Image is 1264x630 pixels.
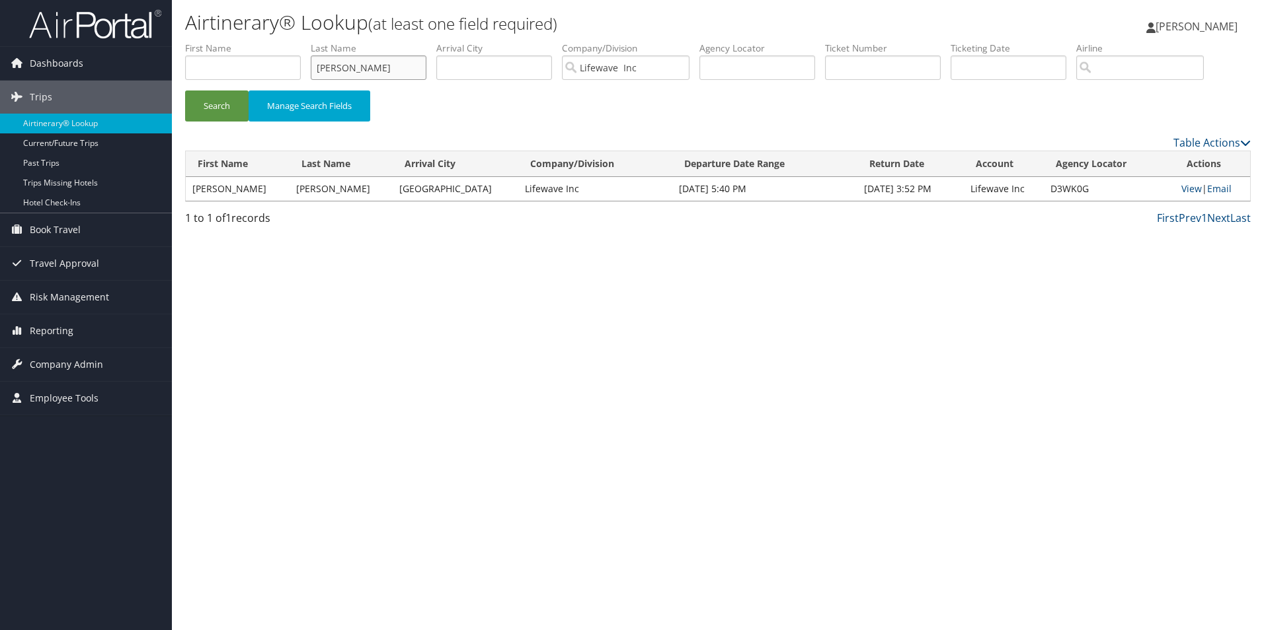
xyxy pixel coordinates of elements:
label: Agency Locator [699,42,825,55]
a: Next [1207,211,1230,225]
th: Departure Date Range: activate to sort column ascending [672,151,857,177]
a: 1 [1201,211,1207,225]
div: 1 to 1 of records [185,210,437,232]
th: Actions [1175,151,1250,177]
td: [DATE] 3:52 PM [857,177,964,201]
a: View [1181,182,1202,195]
label: Ticket Number [825,42,951,55]
td: D3WK0G [1044,177,1175,201]
span: Trips [30,81,52,114]
span: [PERSON_NAME] [1156,19,1238,34]
a: [PERSON_NAME] [1146,7,1251,46]
a: First [1157,211,1179,225]
th: Company/Division [518,151,672,177]
span: Book Travel [30,213,81,246]
label: Company/Division [562,42,699,55]
td: [PERSON_NAME] [186,177,290,201]
span: Dashboards [30,47,83,80]
a: Prev [1179,211,1201,225]
label: First Name [185,42,311,55]
span: Reporting [30,314,73,347]
span: 1 [225,211,231,225]
th: Return Date: activate to sort column ascending [857,151,964,177]
th: First Name: activate to sort column ascending [186,151,290,177]
td: Lifewave Inc [518,177,672,201]
td: [PERSON_NAME] [290,177,393,201]
label: Arrival City [436,42,562,55]
td: Lifewave Inc [964,177,1044,201]
h1: Airtinerary® Lookup [185,9,896,36]
a: Email [1207,182,1232,195]
label: Airline [1076,42,1214,55]
small: (at least one field required) [368,13,557,34]
label: Last Name [311,42,436,55]
span: Company Admin [30,348,103,381]
span: Employee Tools [30,382,99,415]
span: Travel Approval [30,247,99,280]
label: Ticketing Date [951,42,1076,55]
button: Search [185,90,249,122]
td: [DATE] 5:40 PM [672,177,857,201]
th: Account: activate to sort column ascending [964,151,1044,177]
td: [GEOGRAPHIC_DATA] [393,177,518,201]
img: airportal-logo.png [29,9,161,40]
a: Table Actions [1173,135,1251,150]
span: Risk Management [30,281,109,314]
td: | [1175,177,1250,201]
button: Manage Search Fields [249,90,370,122]
th: Arrival City: activate to sort column ascending [393,151,518,177]
a: Last [1230,211,1251,225]
th: Last Name: activate to sort column ascending [290,151,393,177]
th: Agency Locator: activate to sort column ascending [1044,151,1175,177]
